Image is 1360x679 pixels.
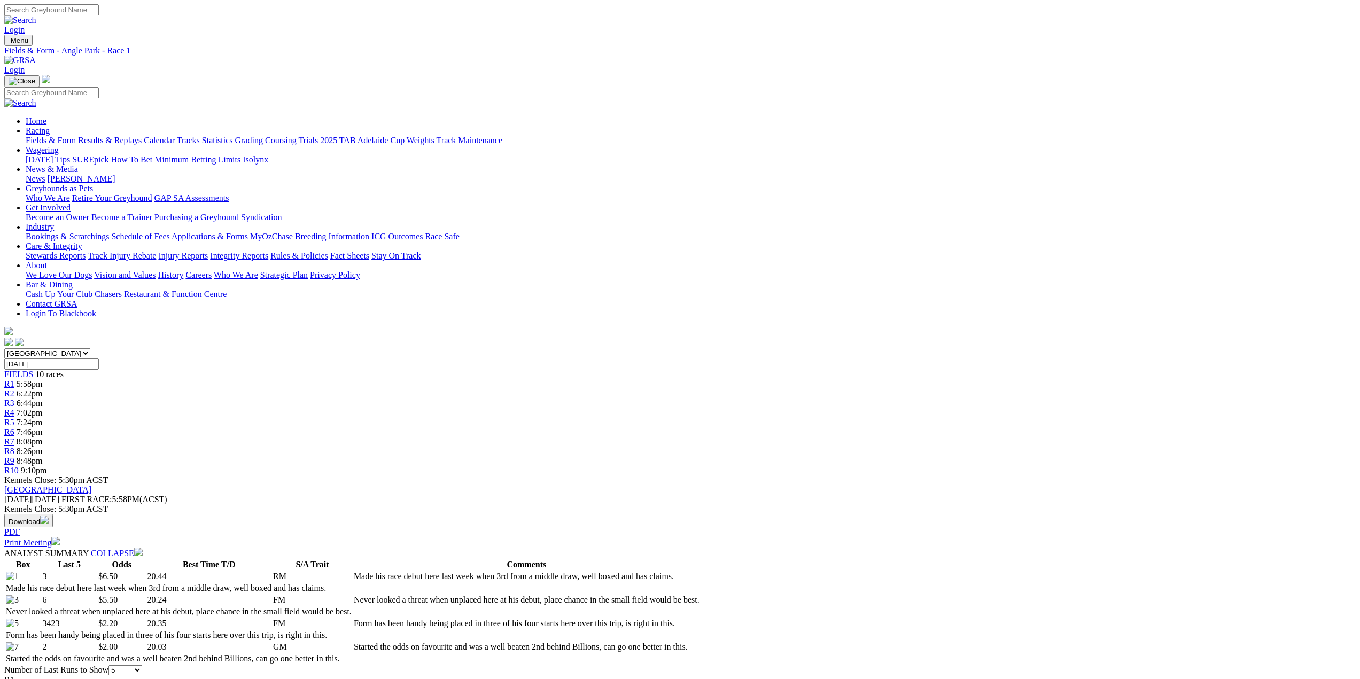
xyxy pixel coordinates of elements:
button: Toggle navigation [4,35,33,46]
a: PDF [4,527,20,536]
a: R6 [4,427,14,436]
a: Industry [26,222,54,231]
a: ICG Outcomes [371,232,423,241]
a: Strategic Plan [260,270,308,279]
td: 6 [42,595,97,605]
img: 3 [6,595,19,605]
td: RM [273,571,352,582]
img: logo-grsa-white.png [42,75,50,83]
img: 5 [6,619,19,628]
a: Bookings & Scratchings [26,232,109,241]
a: Login [4,65,25,74]
a: Results & Replays [78,136,142,145]
a: News [26,174,45,183]
td: Form has been handy being placed in three of his four starts here over this trip, is right in this. [353,618,700,629]
a: 2025 TAB Adelaide Cup [320,136,405,145]
a: Calendar [144,136,175,145]
td: Made his race debut here last week when 3rd from a middle draw, well boxed and has claims. [353,571,700,582]
div: Industry [26,232,1356,241]
span: 5:58PM(ACST) [61,495,167,504]
input: Search [4,87,99,98]
img: 1 [6,572,19,581]
span: $2.20 [98,619,118,628]
a: Careers [185,270,212,279]
a: Contact GRSA [26,299,77,308]
div: Kennels Close: 5:30pm ACST [4,504,1356,514]
img: printer.svg [51,537,60,545]
a: Privacy Policy [310,270,360,279]
span: R8 [4,447,14,456]
a: Login To Blackbook [26,309,96,318]
td: Started the odds on favourite and was a well beaten 2nd behind Billions, can go one better in this. [353,642,700,652]
div: Get Involved [26,213,1356,222]
button: Download [4,514,53,527]
span: $5.50 [98,595,118,604]
a: Breeding Information [295,232,369,241]
a: Fields & Form [26,136,76,145]
a: Vision and Values [94,270,156,279]
a: Schedule of Fees [111,232,169,241]
td: 20.35 [146,618,271,629]
a: News & Media [26,165,78,174]
a: R5 [4,418,14,427]
a: R2 [4,389,14,398]
a: Get Involved [26,203,71,212]
img: facebook.svg [4,338,13,346]
td: 20.24 [146,595,271,605]
a: [PERSON_NAME] [47,174,115,183]
a: R9 [4,456,14,465]
td: Made his race debut here last week when 3rd from a middle draw, well boxed and has claims. [5,583,352,594]
a: Applications & Forms [172,232,248,241]
div: Wagering [26,155,1356,165]
a: Syndication [241,213,282,222]
a: Trials [298,136,318,145]
span: 5:58pm [17,379,43,388]
th: Box [5,559,41,570]
td: 3423 [42,618,97,629]
a: R4 [4,408,14,417]
img: Search [4,15,36,25]
td: GM [273,642,352,652]
a: Purchasing a Greyhound [154,213,239,222]
a: Cash Up Your Club [26,290,92,299]
a: Who We Are [26,193,70,202]
a: GAP SA Assessments [154,193,229,202]
a: Chasers Restaurant & Function Centre [95,290,227,299]
td: 20.44 [146,571,271,582]
a: Race Safe [425,232,459,241]
a: R10 [4,466,19,475]
div: Fields & Form - Angle Park - Race 1 [4,46,1356,56]
span: 8:08pm [17,437,43,446]
a: R3 [4,399,14,408]
a: We Love Our Dogs [26,270,92,279]
td: 20.03 [146,642,271,652]
a: Print Meeting [4,538,60,547]
a: MyOzChase [250,232,293,241]
a: Become a Trainer [91,213,152,222]
a: Rules & Policies [270,251,328,260]
a: FIELDS [4,370,33,379]
img: Search [4,98,36,108]
span: [DATE] [4,495,59,504]
a: History [158,270,183,279]
span: FIRST RACE: [61,495,112,504]
input: Select date [4,358,99,370]
a: Racing [26,126,50,135]
a: SUREpick [72,155,108,164]
div: Racing [26,136,1356,145]
a: Integrity Reports [210,251,268,260]
img: download.svg [40,516,49,524]
span: 7:02pm [17,408,43,417]
span: $6.50 [98,572,118,581]
input: Search [4,4,99,15]
a: Injury Reports [158,251,208,260]
a: Retire Your Greyhound [72,193,152,202]
a: Statistics [202,136,233,145]
th: Comments [353,559,700,570]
